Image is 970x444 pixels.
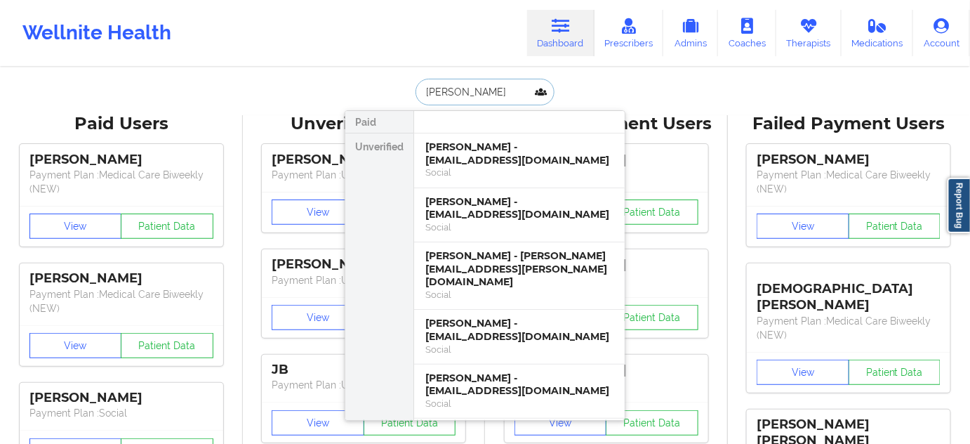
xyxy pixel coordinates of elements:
[425,141,613,166] div: [PERSON_NAME] - [EMAIL_ADDRESS][DOMAIN_NAME]
[757,270,941,313] div: [DEMOGRAPHIC_DATA][PERSON_NAME]
[121,214,213,239] button: Patient Data
[425,289,613,301] div: Social
[849,360,941,385] button: Patient Data
[29,214,122,239] button: View
[272,200,364,225] button: View
[29,168,213,196] p: Payment Plan : Medical Care Biweekly (NEW)
[738,113,961,135] div: Failed Payment Users
[272,378,456,392] p: Payment Plan : Unmatched Plan
[29,287,213,315] p: Payment Plan : Medical Care Biweekly (NEW)
[849,214,941,239] button: Patient Data
[272,362,456,378] div: JB
[594,10,664,56] a: Prescribers
[425,317,613,343] div: [PERSON_NAME] - [EMAIL_ADDRESS][DOMAIN_NAME]
[514,410,607,436] button: View
[757,168,941,196] p: Payment Plan : Medical Care Biweekly (NEW)
[425,344,613,355] div: Social
[29,152,213,168] div: [PERSON_NAME]
[663,10,718,56] a: Admins
[757,314,941,342] p: Payment Plan : Medical Care Biweekly (NEW)
[29,333,122,358] button: View
[272,273,456,287] p: Payment Plan : Unmatched Plan
[757,214,849,239] button: View
[425,372,613,398] div: [PERSON_NAME] - [EMAIL_ADDRESS][DOMAIN_NAME]
[606,200,698,225] button: Patient Data
[364,410,456,436] button: Patient Data
[29,270,213,287] div: [PERSON_NAME]
[606,410,698,436] button: Patient Data
[425,195,613,221] div: [PERSON_NAME] - [EMAIL_ADDRESS][DOMAIN_NAME]
[757,360,849,385] button: View
[272,168,456,182] p: Payment Plan : Unmatched Plan
[345,111,413,133] div: Paid
[718,10,776,56] a: Coaches
[121,333,213,358] button: Patient Data
[272,410,364,436] button: View
[425,221,613,233] div: Social
[425,249,613,289] div: [PERSON_NAME] - [PERSON_NAME][EMAIL_ADDRESS][PERSON_NAME][DOMAIN_NAME]
[272,256,456,273] div: [PERSON_NAME]
[10,113,233,135] div: Paid Users
[253,113,476,135] div: Unverified Users
[606,305,698,330] button: Patient Data
[842,10,914,56] a: Medications
[425,398,613,410] div: Social
[272,305,364,330] button: View
[776,10,842,56] a: Therapists
[913,10,970,56] a: Account
[29,390,213,406] div: [PERSON_NAME]
[425,166,613,178] div: Social
[527,10,594,56] a: Dashboard
[948,178,970,233] a: Report Bug
[272,152,456,168] div: [PERSON_NAME]
[757,152,941,168] div: [PERSON_NAME]
[29,406,213,420] p: Payment Plan : Social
